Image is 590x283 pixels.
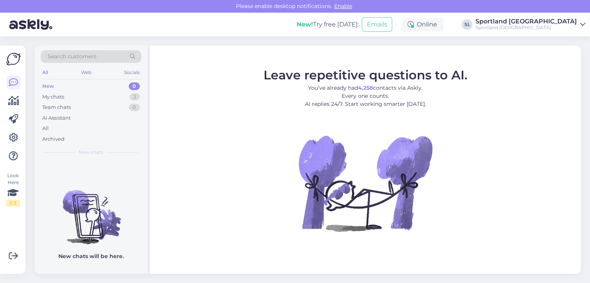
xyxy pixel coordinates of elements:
span: New chats [79,149,103,156]
p: New chats will be here. [58,252,124,260]
b: New! [297,21,313,28]
div: Archived [42,135,65,143]
img: Askly Logo [6,52,21,66]
div: Sportland [GEOGRAPHIC_DATA] [476,25,577,31]
b: 4,258 [358,84,373,91]
button: Emails [362,17,392,32]
div: 0 [129,82,140,90]
div: My chats [42,93,64,101]
div: All [41,67,50,77]
span: Leave repetitive questions to AI. [264,67,467,82]
div: Sportland [GEOGRAPHIC_DATA] [476,18,577,25]
div: Look Here [6,172,20,207]
div: AI Assistant [42,114,71,122]
div: New [42,82,54,90]
div: Web [80,67,93,77]
p: You’ve already had contacts via Askly. Every one counts. AI replies 24/7. Start working smarter [... [264,84,467,108]
div: Team chats [42,104,71,111]
a: Sportland [GEOGRAPHIC_DATA]Sportland [GEOGRAPHIC_DATA] [476,18,585,31]
img: No chats [35,176,147,245]
div: Socials [123,67,141,77]
div: 1 / 3 [6,200,20,207]
div: SL [462,19,472,30]
div: 0 [129,104,140,111]
div: Try free [DATE]: [297,20,359,29]
div: Online [401,18,443,31]
span: Search customers [48,53,96,61]
div: 3 [129,93,140,101]
img: No Chat active [296,114,434,252]
div: All [42,125,49,132]
span: Enable [332,3,355,10]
